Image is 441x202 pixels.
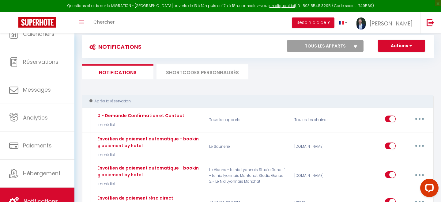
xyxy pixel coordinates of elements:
[96,165,201,178] div: Envoi lien de paiement automatique - booking paiement by hotel
[205,135,290,158] p: Le Saunerie
[356,17,366,30] img: ...
[23,114,48,121] span: Analytics
[378,40,425,52] button: Actions
[23,170,61,177] span: Hébergement
[352,12,420,33] a: ... [PERSON_NAME]
[427,19,434,26] img: logout
[82,64,153,79] li: Notifications
[290,135,347,158] div: [DOMAIN_NAME]
[156,64,248,79] li: SHORTCODES PERSONNALISÉS
[25,36,30,40] img: tab_domain_overview_orange.svg
[89,12,119,33] a: Chercher
[96,181,201,187] p: Immédiat
[370,20,413,27] span: [PERSON_NAME]
[18,17,56,28] img: Super Booking
[86,40,141,54] h3: Notifications
[16,16,69,21] div: Domaine: [DOMAIN_NAME]
[32,36,47,40] div: Domaine
[76,36,94,40] div: Mots-clés
[269,3,295,8] a: en cliquant ici
[93,19,115,25] span: Chercher
[96,152,201,158] p: Immédiat
[70,36,74,40] img: tab_keywords_by_traffic_grey.svg
[205,111,290,129] p: Tous les apparts
[17,10,30,15] div: v 4.0.24
[96,122,184,128] p: Immédiat
[88,98,421,104] div: Après la réservation
[205,165,290,187] p: Le Vienne - Le nid Lyonnais Studio Genas 1 - Le nid lyonnais Montchat Studio Genas 2 - Le Nid Lyo...
[415,176,441,202] iframe: LiveChat chat widget
[10,16,15,21] img: website_grey.svg
[290,165,347,187] div: [DOMAIN_NAME]
[23,58,58,66] span: Réservations
[96,112,184,119] div: 0 - Demande Confirmation et Contact
[292,17,334,28] button: Besoin d'aide ?
[96,135,201,149] div: Envoi lien de paiement automatique - booking paiement by hotel
[96,195,173,201] div: Envoi lien de paiement résa direct
[23,142,52,149] span: Paiements
[23,86,51,93] span: Messages
[23,30,55,38] span: Calendriers
[290,111,347,129] div: Toutes les chaines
